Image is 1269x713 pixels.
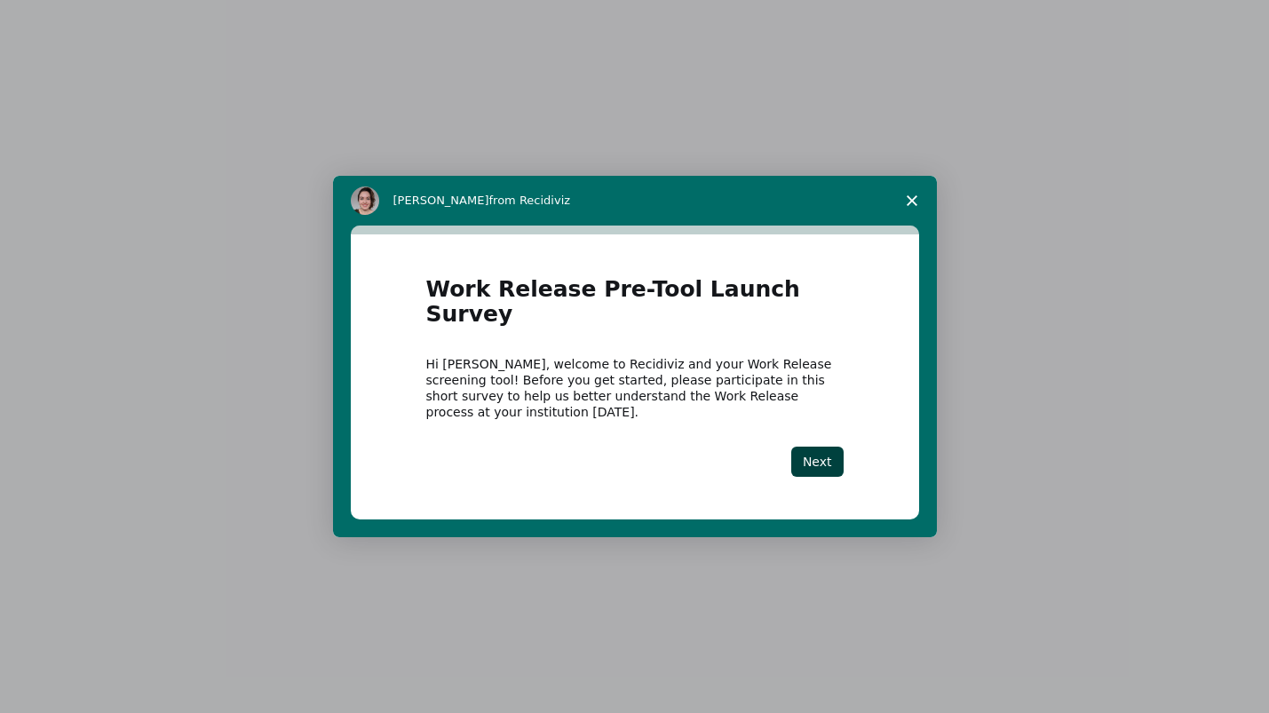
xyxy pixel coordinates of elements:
[351,186,379,215] img: Profile image for Nora
[489,194,571,207] span: from Recidiviz
[426,277,844,338] h1: Work Release Pre-Tool Launch Survey
[393,194,489,207] span: [PERSON_NAME]
[887,176,937,226] span: Close survey
[791,447,844,477] button: Next
[426,356,844,421] div: Hi [PERSON_NAME], welcome to Recidiviz and your Work Release screening tool! Before you get start...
